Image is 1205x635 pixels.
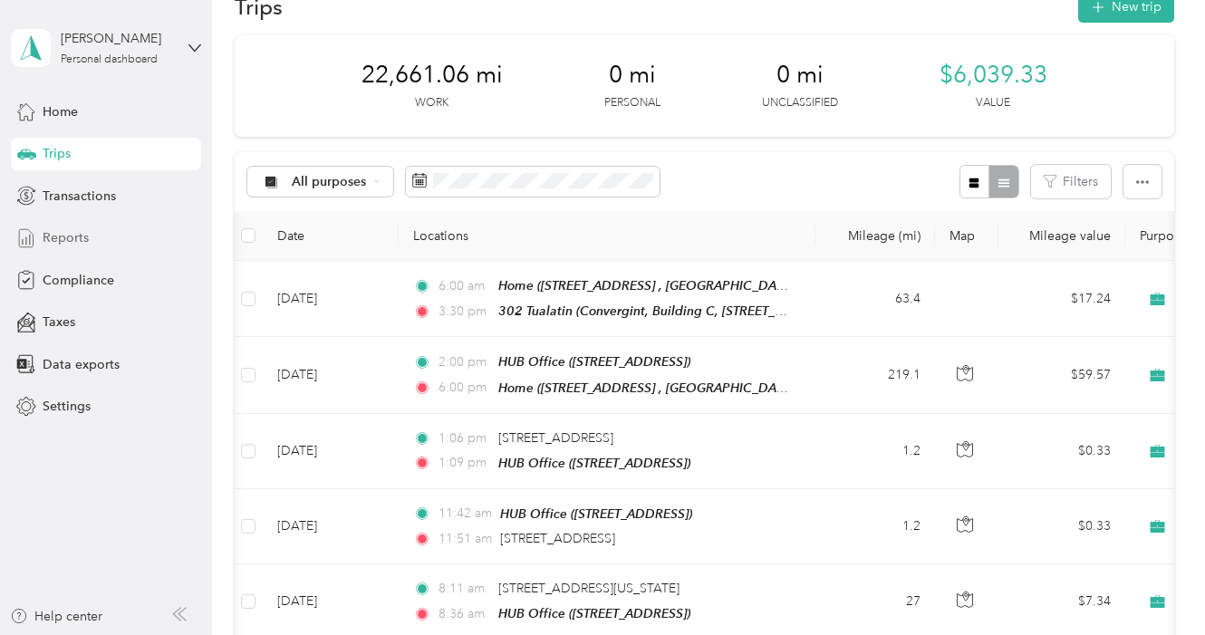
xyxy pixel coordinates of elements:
span: 3:30 pm [439,302,490,322]
span: Compliance [43,271,114,290]
td: [DATE] [263,337,399,413]
td: $0.33 [998,489,1125,564]
th: Locations [399,211,815,261]
span: Trips [43,144,71,163]
span: [STREET_ADDRESS] [500,531,615,546]
span: Taxes [43,313,75,332]
td: 1.2 [815,489,935,564]
span: HUB Office ([STREET_ADDRESS]) [500,506,692,521]
td: [DATE] [263,261,399,337]
p: Personal [604,95,660,111]
td: [DATE] [263,414,399,489]
span: 2:00 pm [439,352,490,372]
span: Home ([STREET_ADDRESS] , [GEOGRAPHIC_DATA], [GEOGRAPHIC_DATA]) [498,278,930,293]
span: 6:00 pm [439,378,490,398]
th: Map [935,211,998,261]
td: $0.33 [998,414,1125,489]
iframe: Everlance-gr Chat Button Frame [1104,534,1205,635]
span: Transactions [43,187,116,206]
td: $59.57 [998,337,1125,413]
td: 219.1 [815,337,935,413]
p: Unclassified [762,95,838,111]
span: Settings [43,397,91,416]
span: Home [43,102,78,121]
p: Value [976,95,1010,111]
th: Mileage value [998,211,1125,261]
div: [PERSON_NAME] [61,29,174,48]
span: 6:00 am [439,276,490,296]
span: All purposes [292,176,367,188]
span: 0 mi [776,61,824,90]
span: Home ([STREET_ADDRESS] , [GEOGRAPHIC_DATA], [GEOGRAPHIC_DATA]) [498,380,930,396]
th: Date [263,211,399,261]
span: $6,039.33 [940,61,1047,90]
span: HUB Office ([STREET_ADDRESS]) [498,456,690,470]
span: 8:36 am [439,604,490,624]
span: HUB Office ([STREET_ADDRESS]) [498,354,690,369]
td: [DATE] [263,489,399,564]
span: 11:42 am [439,504,492,524]
span: 8:11 am [439,579,490,599]
span: 22,661.06 mi [361,61,503,90]
span: [STREET_ADDRESS] [498,430,613,446]
button: Help center [10,607,102,626]
td: $17.24 [998,261,1125,337]
span: Data exports [43,355,120,374]
span: [STREET_ADDRESS][US_STATE] [498,581,680,596]
th: Mileage (mi) [815,211,935,261]
span: 1:06 pm [439,428,490,448]
button: Filters [1031,165,1111,198]
div: Personal dashboard [61,54,158,65]
span: 11:51 am [439,529,492,549]
span: Reports [43,228,89,247]
span: 0 mi [609,61,656,90]
td: 1.2 [815,414,935,489]
span: 302 Tualatin (Convergint, Building C, [STREET_ADDRESS] , [GEOGRAPHIC_DATA], [GEOGRAPHIC_DATA]) [498,303,1112,319]
span: HUB Office ([STREET_ADDRESS]) [498,606,690,621]
td: 63.4 [815,261,935,337]
p: Work [415,95,448,111]
span: 1:09 pm [439,453,490,473]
